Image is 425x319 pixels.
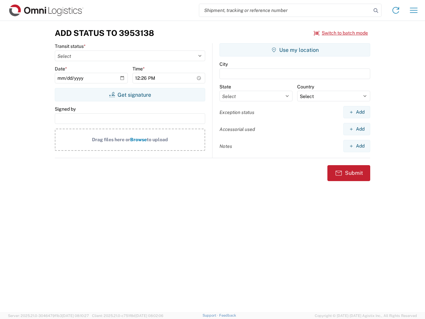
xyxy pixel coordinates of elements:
[343,106,370,118] button: Add
[55,66,67,72] label: Date
[219,109,254,115] label: Exception status
[219,143,232,149] label: Notes
[219,61,228,67] label: City
[92,137,130,142] span: Drag files here or
[314,28,368,39] button: Switch to batch mode
[199,4,371,17] input: Shipment, tracking or reference number
[132,66,145,72] label: Time
[55,28,154,38] h3: Add Status to 3953138
[55,88,205,101] button: Get signature
[135,314,163,318] span: [DATE] 08:02:06
[8,314,89,318] span: Server: 2025.21.0-3046479f1b3
[315,313,417,319] span: Copyright © [DATE]-[DATE] Agistix Inc., All Rights Reserved
[343,140,370,152] button: Add
[55,43,86,49] label: Transit status
[55,106,76,112] label: Signed by
[297,84,314,90] label: Country
[130,137,147,142] span: Browse
[219,313,236,317] a: Feedback
[147,137,168,142] span: to upload
[219,43,370,56] button: Use my location
[92,314,163,318] span: Client: 2025.21.0-c751f8d
[62,314,89,318] span: [DATE] 08:10:27
[203,313,219,317] a: Support
[219,126,255,132] label: Accessorial used
[219,84,231,90] label: State
[327,165,370,181] button: Submit
[343,123,370,135] button: Add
